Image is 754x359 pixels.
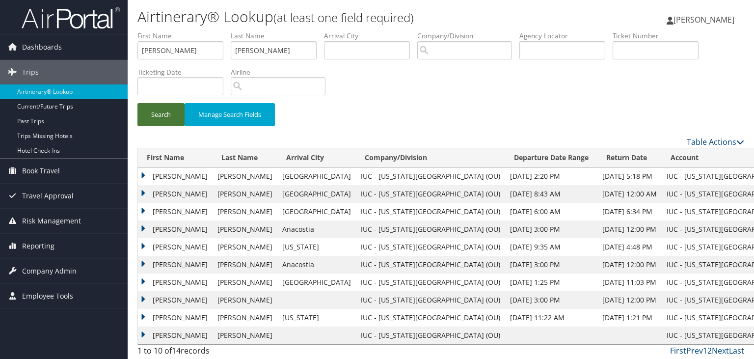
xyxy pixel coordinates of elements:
[667,5,744,34] a: [PERSON_NAME]
[356,327,505,344] td: IUC - [US_STATE][GEOGRAPHIC_DATA] (OU)
[505,203,597,221] td: [DATE] 6:00 AM
[597,221,662,238] td: [DATE] 12:00 PM
[22,234,54,258] span: Reporting
[213,291,277,309] td: [PERSON_NAME]
[686,345,703,356] a: Prev
[597,256,662,274] td: [DATE] 12:00 PM
[597,274,662,291] td: [DATE] 11:03 PM
[138,167,213,185] td: [PERSON_NAME]
[22,60,39,84] span: Trips
[231,31,324,41] label: Last Name
[138,309,213,327] td: [PERSON_NAME]
[519,31,613,41] label: Agency Locator
[670,345,686,356] a: First
[597,291,662,309] td: [DATE] 12:00 PM
[213,167,277,185] td: [PERSON_NAME]
[597,148,662,167] th: Return Date: activate to sort column ascending
[597,167,662,185] td: [DATE] 5:18 PM
[273,9,414,26] small: (at least one field required)
[356,256,505,274] td: IUC - [US_STATE][GEOGRAPHIC_DATA] (OU)
[356,221,505,238] td: IUC - [US_STATE][GEOGRAPHIC_DATA] (OU)
[138,148,213,167] th: First Name: activate to sort column ascending
[138,221,213,238] td: [PERSON_NAME]
[703,345,707,356] a: 1
[613,31,706,41] label: Ticket Number
[231,67,333,77] label: Airline
[22,209,81,233] span: Risk Management
[185,103,275,126] button: Manage Search Fields
[137,31,231,41] label: First Name
[505,221,597,238] td: [DATE] 3:00 PM
[277,238,356,256] td: [US_STATE]
[356,309,505,327] td: IUC - [US_STATE][GEOGRAPHIC_DATA] (OU)
[356,274,505,291] td: IUC - [US_STATE][GEOGRAPHIC_DATA] (OU)
[597,203,662,221] td: [DATE] 6:34 PM
[356,185,505,203] td: IUC - [US_STATE][GEOGRAPHIC_DATA] (OU)
[213,221,277,238] td: [PERSON_NAME]
[138,274,213,291] td: [PERSON_NAME]
[213,309,277,327] td: [PERSON_NAME]
[505,291,597,309] td: [DATE] 3:00 PM
[729,345,744,356] a: Last
[138,327,213,344] td: [PERSON_NAME]
[277,274,356,291] td: [GEOGRAPHIC_DATA]
[417,31,519,41] label: Company/Division
[138,203,213,221] td: [PERSON_NAME]
[505,256,597,274] td: [DATE] 3:00 PM
[597,238,662,256] td: [DATE] 4:48 PM
[138,256,213,274] td: [PERSON_NAME]
[137,6,542,27] h1: Airtinerary® Lookup
[213,148,277,167] th: Last Name: activate to sort column ascending
[356,238,505,256] td: IUC - [US_STATE][GEOGRAPHIC_DATA] (OU)
[277,185,356,203] td: [GEOGRAPHIC_DATA]
[22,159,60,183] span: Book Travel
[213,274,277,291] td: [PERSON_NAME]
[277,221,356,238] td: Anacostia
[687,137,744,147] a: Table Actions
[707,345,712,356] a: 2
[277,256,356,274] td: Anacostia
[22,35,62,59] span: Dashboards
[138,185,213,203] td: [PERSON_NAME]
[277,148,356,167] th: Arrival City: activate to sort column ascending
[505,238,597,256] td: [DATE] 9:35 AM
[505,185,597,203] td: [DATE] 8:43 AM
[137,103,185,126] button: Search
[172,345,181,356] span: 14
[505,167,597,185] td: [DATE] 2:20 PM
[324,31,417,41] label: Arrival City
[356,291,505,309] td: IUC - [US_STATE][GEOGRAPHIC_DATA] (OU)
[356,167,505,185] td: IUC - [US_STATE][GEOGRAPHIC_DATA] (OU)
[505,148,597,167] th: Departure Date Range: activate to sort column ascending
[505,309,597,327] td: [DATE] 11:22 AM
[277,203,356,221] td: [GEOGRAPHIC_DATA]
[505,274,597,291] td: [DATE] 1:25 PM
[673,14,734,25] span: [PERSON_NAME]
[213,203,277,221] td: [PERSON_NAME]
[213,256,277,274] td: [PERSON_NAME]
[22,259,77,283] span: Company Admin
[213,238,277,256] td: [PERSON_NAME]
[137,67,231,77] label: Ticketing Date
[712,345,729,356] a: Next
[22,6,120,29] img: airportal-logo.png
[213,185,277,203] td: [PERSON_NAME]
[138,238,213,256] td: [PERSON_NAME]
[22,284,73,308] span: Employee Tools
[277,309,356,327] td: [US_STATE]
[356,203,505,221] td: IUC - [US_STATE][GEOGRAPHIC_DATA] (OU)
[356,148,505,167] th: Company/Division
[597,309,662,327] td: [DATE] 1:21 PM
[138,291,213,309] td: [PERSON_NAME]
[213,327,277,344] td: [PERSON_NAME]
[277,167,356,185] td: [GEOGRAPHIC_DATA]
[22,184,74,208] span: Travel Approval
[597,185,662,203] td: [DATE] 12:00 AM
